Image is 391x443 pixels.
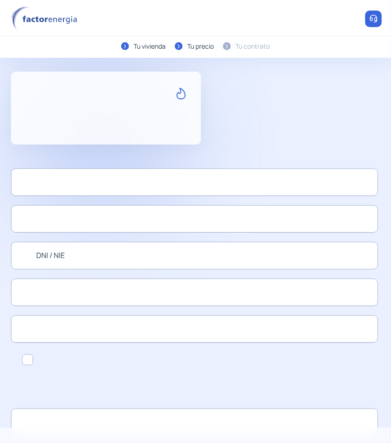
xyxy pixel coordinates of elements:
div: Tu contrato [235,41,270,51]
img: rate-G.svg [175,88,187,100]
img: llamar [369,14,378,23]
img: logo factor [9,6,83,32]
div: Tu vivienda [134,41,166,51]
div: Tu precio [187,41,214,51]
